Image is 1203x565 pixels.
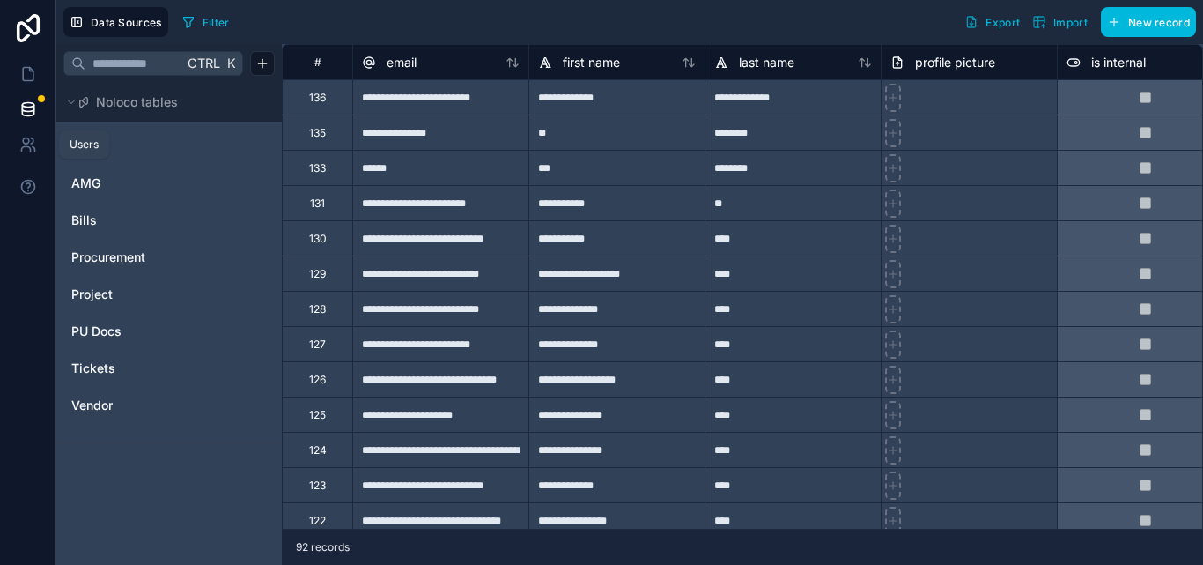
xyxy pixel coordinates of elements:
div: Bills [63,206,275,234]
a: Project [71,286,263,303]
div: 133 [309,161,326,175]
div: 127 [309,338,326,352]
div: 125 [309,408,326,422]
a: Tickets [71,360,263,377]
span: Tickets [71,360,115,377]
div: Tickets [63,354,275,383]
div: PU Docs [63,317,275,346]
div: Vendor [63,391,275,420]
a: User [71,138,263,155]
div: # [296,56,339,69]
div: AMG [63,169,275,197]
div: 122 [309,514,326,528]
div: 123 [309,479,326,493]
a: Vendor [71,397,263,414]
span: is internal [1091,54,1146,71]
span: Vendor [71,397,113,414]
div: 128 [309,302,326,316]
button: Filter [175,9,236,35]
span: last name [739,54,794,71]
span: Ctrl [186,52,222,74]
div: 130 [309,232,327,246]
span: Data Sources [91,16,162,29]
span: email [387,54,417,71]
div: Project [63,280,275,309]
div: 131 [310,197,325,211]
span: profile picture [915,54,995,71]
span: Filter [203,16,230,29]
span: Bills [71,212,97,229]
span: AMG [71,175,100,192]
button: New record [1101,7,1196,37]
div: 135 [309,126,326,140]
span: Noloco tables [96,93,178,111]
button: Data Sources [63,7,168,37]
div: 136 [309,91,326,105]
button: Noloco tables [63,90,264,115]
a: AMG [71,175,263,192]
div: 126 [309,373,326,387]
div: User [63,132,275,160]
div: Procurement [63,243,275,271]
span: PU Docs [71,323,122,340]
a: Bills [71,212,263,229]
div: Users [70,138,99,152]
a: PU Docs [71,323,263,340]
span: New record [1128,16,1190,29]
button: Import [1026,7,1094,37]
div: 129 [309,267,326,281]
a: New record [1094,7,1196,37]
span: K [225,57,237,70]
span: Procurement [71,249,145,266]
span: Export [985,16,1020,29]
span: 92 records [296,540,350,554]
span: Import [1053,16,1088,29]
span: first name [563,54,620,71]
button: Export [958,7,1026,37]
span: Project [71,286,113,303]
a: Procurement [71,249,263,266]
div: 124 [309,443,327,457]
